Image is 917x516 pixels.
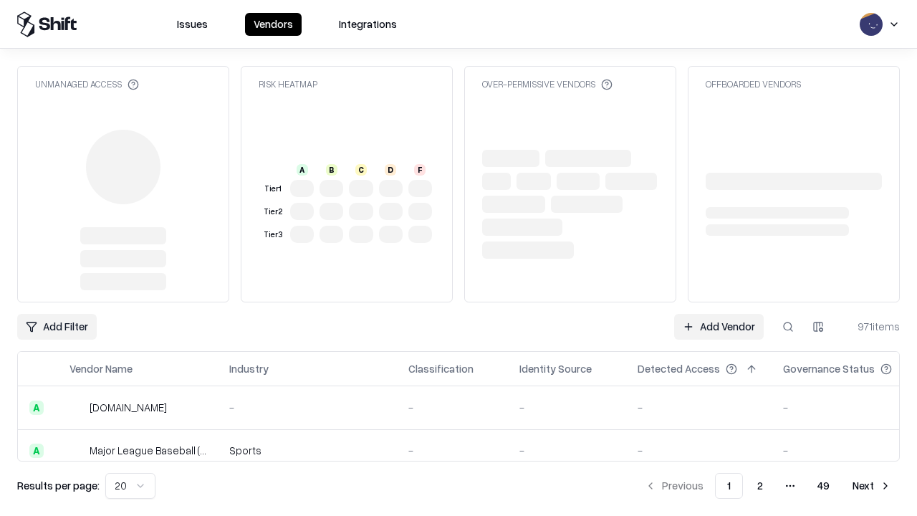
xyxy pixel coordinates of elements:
[69,361,133,376] div: Vendor Name
[259,78,317,90] div: Risk Heatmap
[519,361,592,376] div: Identity Source
[638,361,720,376] div: Detected Access
[746,473,774,499] button: 2
[90,400,167,415] div: [DOMAIN_NAME]
[229,400,385,415] div: -
[229,443,385,458] div: Sports
[355,164,367,176] div: C
[519,400,615,415] div: -
[261,229,284,241] div: Tier 3
[842,319,900,334] div: 971 items
[638,400,760,415] div: -
[297,164,308,176] div: A
[408,400,496,415] div: -
[245,13,302,36] button: Vendors
[638,443,760,458] div: -
[806,473,841,499] button: 49
[783,443,915,458] div: -
[674,314,764,340] a: Add Vendor
[706,78,801,90] div: Offboarded Vendors
[229,361,269,376] div: Industry
[326,164,337,176] div: B
[414,164,426,176] div: F
[261,183,284,195] div: Tier 1
[69,444,84,458] img: Major League Baseball (MLB)
[408,443,496,458] div: -
[168,13,216,36] button: Issues
[330,13,405,36] button: Integrations
[408,361,474,376] div: Classification
[29,401,44,415] div: A
[69,401,84,415] img: pathfactory.com
[17,314,97,340] button: Add Filter
[844,473,900,499] button: Next
[90,443,206,458] div: Major League Baseball (MLB)
[783,361,875,376] div: Governance Status
[35,78,139,90] div: Unmanaged Access
[385,164,396,176] div: D
[783,400,915,415] div: -
[636,473,900,499] nav: pagination
[482,78,613,90] div: Over-Permissive Vendors
[715,473,743,499] button: 1
[519,443,615,458] div: -
[17,478,100,493] p: Results per page:
[261,206,284,218] div: Tier 2
[29,444,44,458] div: A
